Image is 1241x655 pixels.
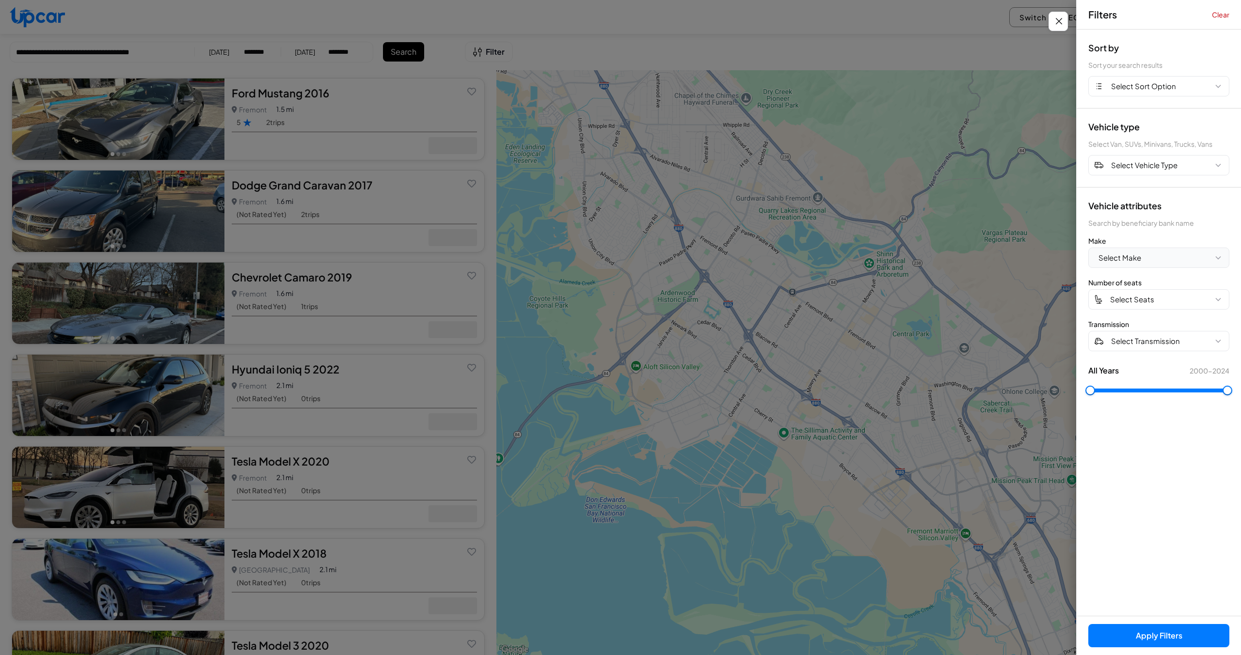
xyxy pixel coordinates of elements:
[1088,120,1229,133] div: Vehicle type
[1111,336,1180,347] span: Select Transmission
[1088,76,1229,96] button: Select Sort Option
[1088,289,1229,310] button: Select Seats
[1088,624,1229,647] button: Apply Filters
[1088,319,1229,329] div: Transmission
[1088,8,1117,21] span: Filters
[1088,248,1229,268] button: Select Make
[1088,139,1229,149] div: Select Van, SUVs, Minivans, Trucks, Vans
[1212,10,1229,19] button: Clear
[1088,236,1229,246] div: Make
[1088,278,1229,287] div: Number of seats
[1088,199,1229,212] div: Vehicle attributes
[1111,81,1176,92] span: Select Sort Option
[1110,294,1154,305] span: Select Seats
[1088,365,1119,376] span: All Years
[1088,218,1229,228] div: Search by beneficiary bank name
[1049,12,1068,31] button: Close filters
[1088,60,1229,70] div: Sort your search results
[1088,331,1229,351] button: Select Transmission
[1088,41,1229,54] div: Sort by
[1111,160,1177,171] span: Select Vehicle Type
[1088,155,1229,175] button: Select Vehicle Type
[1098,252,1141,264] span: Select Make
[1190,366,1229,375] span: 2000 - 2024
